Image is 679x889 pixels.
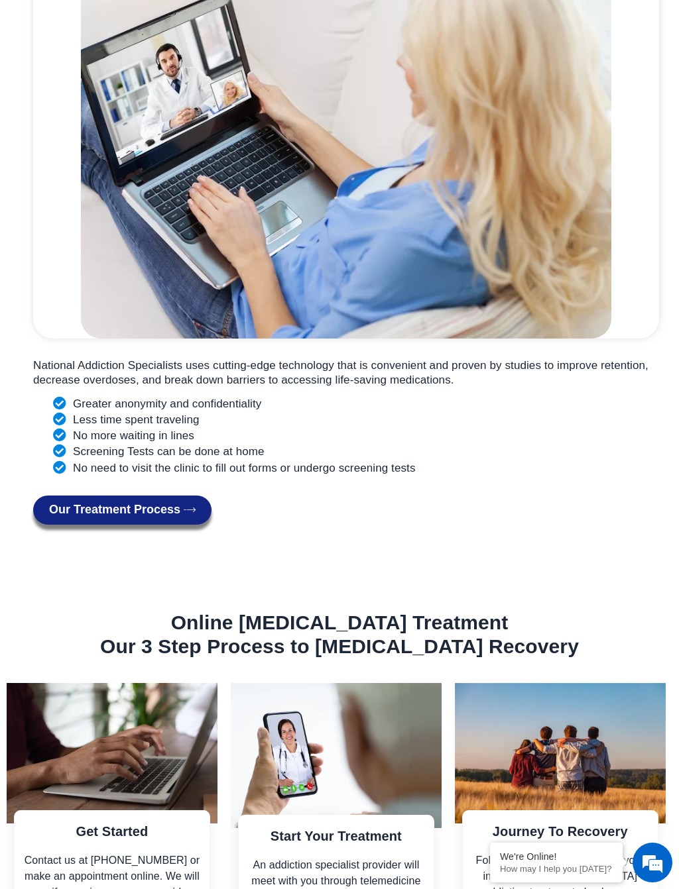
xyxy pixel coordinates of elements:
[49,503,180,517] span: Our Treatment Process
[469,823,651,839] h3: Journey To Recovery
[21,823,203,839] h3: Get Started
[70,413,200,427] span: Less time spent traveling
[33,496,212,525] a: Our Treatment Process
[33,358,659,388] p: National Addiction Specialists uses cutting-edge technology that is convenient and proven by stud...
[7,611,672,658] h2: Online [MEDICAL_DATA] Treatment Our 3 Step Process to [MEDICAL_DATA] Recovery
[70,444,265,459] span: Screening Tests can be done at home
[500,851,613,862] div: We're Online!
[455,683,666,823] img: online suboxone treatment in tennessee and texas for opioid addiction treatment and recovery
[500,864,613,874] p: How may I help you today?
[7,683,217,823] img: Schedule online appointments for suboxone treatment with online suboxone doctors
[70,429,194,443] span: No more waiting in lines
[245,828,427,844] h3: Start Your Treatment
[33,496,659,525] div: Our Suboxone Treatment Process
[70,397,261,411] span: Greater anonymity and confidentiality
[231,683,442,828] img: telehealth-telemedicine-online-suboxone-doctor-consultation-via-phone
[70,461,416,476] span: No need to visit the clinic to fill out forms or undergo screening tests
